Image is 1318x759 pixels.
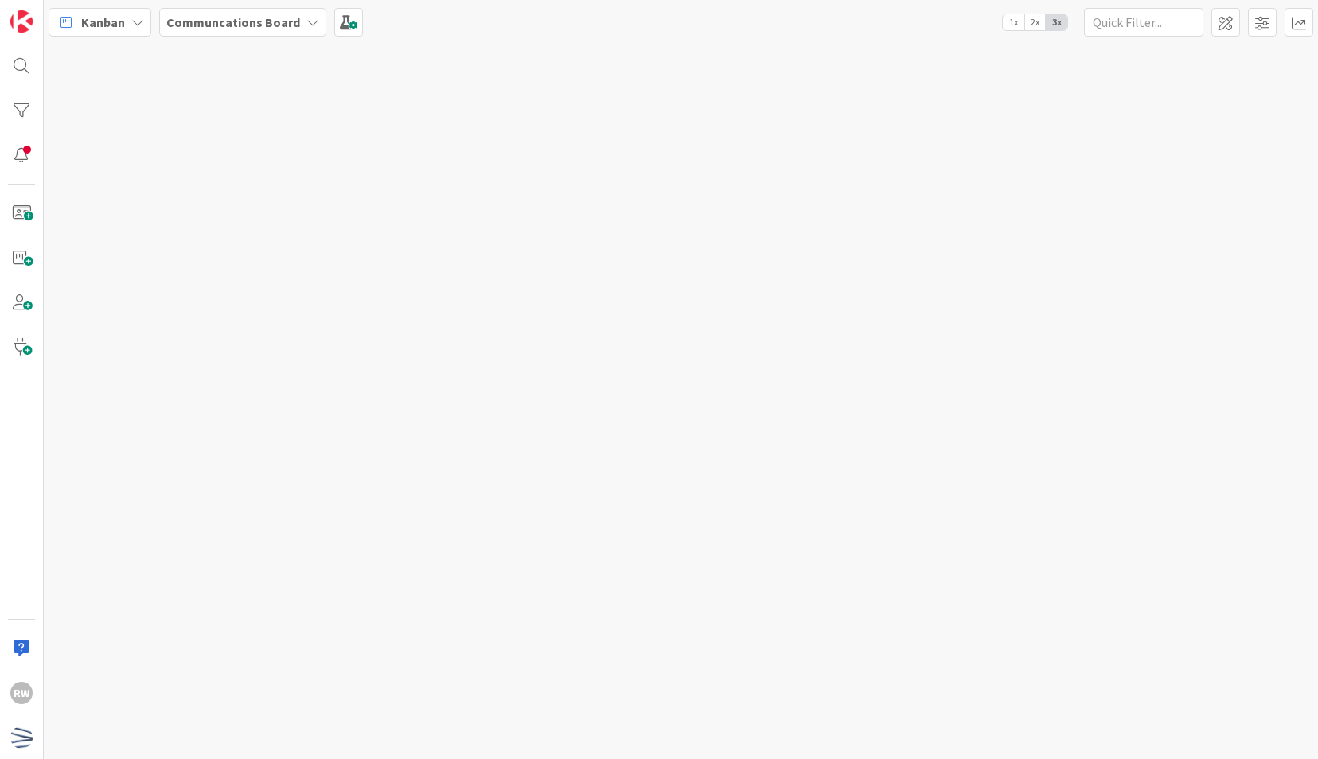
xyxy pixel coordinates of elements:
[10,10,33,33] img: Visit kanbanzone.com
[10,682,33,704] div: RW
[1046,14,1067,30] span: 3x
[1003,14,1024,30] span: 1x
[81,13,125,32] span: Kanban
[1084,8,1203,37] input: Quick Filter...
[1024,14,1046,30] span: 2x
[166,14,300,30] b: Communcations Board
[10,726,33,749] img: avatar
